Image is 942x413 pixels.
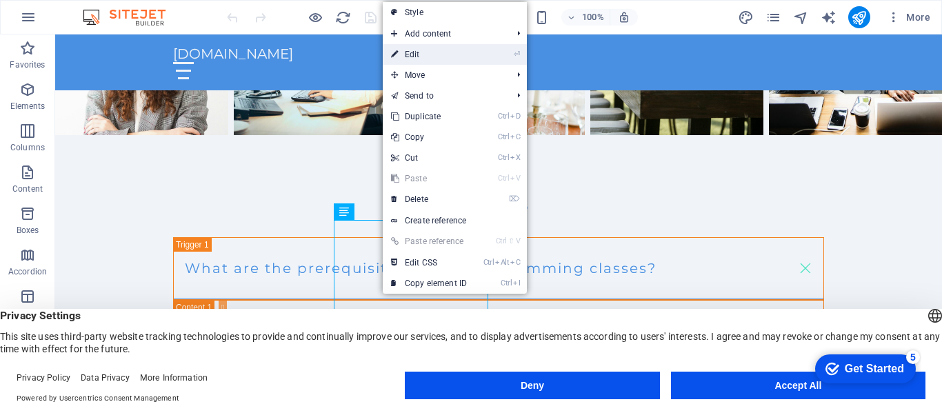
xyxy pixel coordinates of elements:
a: Send to [383,85,506,106]
a: ⌦Delete [383,189,475,210]
button: publish [848,6,870,28]
i: ⏎ [514,50,520,59]
i: Ctrl [498,132,509,141]
button: 100% [561,9,610,26]
h6: 100% [582,9,604,26]
i: Reload page [335,10,351,26]
button: pages [765,9,782,26]
button: Click here to leave preview mode and continue editing [307,9,323,26]
i: ⌦ [509,194,520,203]
p: Tables [15,308,40,319]
a: Ctrl⇧VPaste reference [383,231,475,252]
i: I [513,279,520,288]
div: Get Started [41,15,100,28]
p: Columns [10,142,45,153]
img: Editor Logo [79,9,183,26]
a: Style [383,2,527,23]
i: Ctrl [496,236,507,245]
a: Create reference [383,210,527,231]
p: Favorites [10,59,45,70]
i: Ctrl [498,112,509,121]
i: V [516,236,520,245]
i: Ctrl [498,153,509,162]
a: CtrlCCopy [383,127,475,148]
span: More [887,10,930,24]
i: C [510,132,520,141]
i: Ctrl [501,279,512,288]
i: Publish [851,10,867,26]
i: D [510,112,520,121]
i: On resize automatically adjust zoom level to fit chosen device. [618,11,630,23]
i: ⇧ [508,236,514,245]
i: Design (Ctrl+Alt+Y) [738,10,754,26]
span: Add content [383,23,506,44]
i: AI Writer [821,10,836,26]
p: Elements [10,101,46,112]
button: design [738,9,754,26]
a: CtrlVPaste [383,168,475,189]
i: Navigator [793,10,809,26]
p: Boxes [17,225,39,236]
a: CtrlDDuplicate [383,106,475,127]
p: Accordion [8,266,47,277]
a: CtrlXCut [383,148,475,168]
p: Content [12,183,43,194]
i: X [510,153,520,162]
i: Alt [495,258,509,267]
a: ⏎Edit [383,44,475,65]
div: Get Started 5 items remaining, 0% complete [11,7,112,36]
span: Move [383,65,506,85]
i: Ctrl [498,174,509,183]
i: Pages (Ctrl+Alt+S) [765,10,781,26]
a: CtrlICopy element ID [383,273,475,294]
button: More [881,6,936,28]
i: Ctrl [483,258,494,267]
button: navigator [793,9,810,26]
i: C [510,258,520,267]
div: 5 [102,3,116,17]
button: text_generator [821,9,837,26]
a: CtrlAltCEdit CSS [383,252,475,273]
i: V [510,174,520,183]
button: reload [334,9,351,26]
